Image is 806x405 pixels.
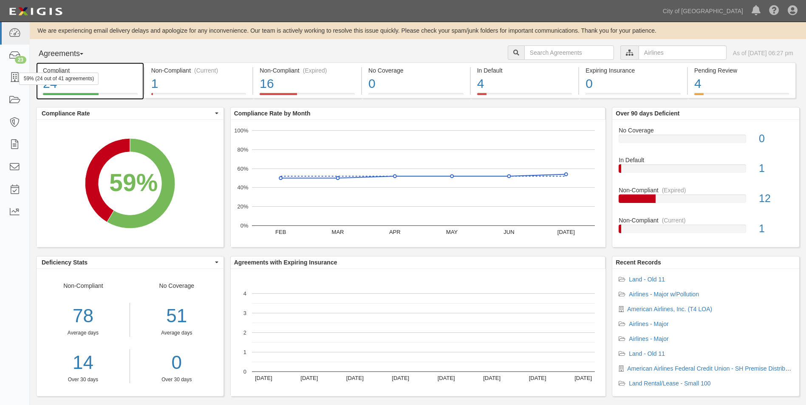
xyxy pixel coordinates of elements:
[136,349,217,376] div: 0
[619,186,793,216] a: Non-Compliant(Expired)12
[275,229,286,235] text: FEB
[694,75,789,93] div: 4
[585,75,681,93] div: 0
[629,276,665,283] a: Land - Old 11
[368,66,464,75] div: No Coverage
[389,229,401,235] text: APR
[237,184,248,191] text: 40%
[662,216,686,225] div: (Current)
[752,161,799,176] div: 1
[362,93,470,100] a: No Coverage0
[37,256,223,268] button: Deficiency Stats
[37,376,130,383] div: Over 30 days
[234,110,311,117] b: Compliance Rate by Month
[733,49,793,57] div: As of [DATE] 06:27 pm
[557,229,575,235] text: [DATE]
[627,306,712,312] a: American Airlines, Inc. (T4 LOA)
[231,120,605,247] div: A chart.
[639,45,727,60] input: Airlines
[662,186,686,194] div: (Expired)
[619,156,793,186] a: In Default1
[446,229,458,235] text: MAY
[19,73,99,85] div: 59% (24 out of 41 agreements)
[130,281,223,383] div: No Coverage
[629,350,665,357] a: Land - Old 11
[346,375,364,381] text: [DATE]
[37,303,130,329] div: 78
[255,375,272,381] text: [DATE]
[303,66,327,75] div: (Expired)
[616,110,679,117] b: Over 90 days Deficient
[243,368,246,375] text: 0
[234,259,337,266] b: Agreements with Expiring Insurance
[629,380,710,387] a: Land Rental/Lease - Small 100
[260,66,355,75] div: Non-Compliant (Expired)
[136,376,217,383] div: Over 30 days
[752,131,799,146] div: 0
[37,281,130,383] div: Non-Compliant
[36,93,144,100] a: Compliant2459% (24 out of 41 agreements)
[231,269,605,396] svg: A chart.
[752,221,799,236] div: 1
[612,126,799,135] div: No Coverage
[151,66,246,75] div: Non-Compliant (Current)
[253,93,361,100] a: Non-Compliant(Expired)16
[694,66,789,75] div: Pending Review
[234,127,249,134] text: 100%
[616,259,661,266] b: Recent Records
[15,56,26,64] div: 23
[37,329,130,337] div: Average days
[477,66,572,75] div: In Default
[483,375,501,381] text: [DATE]
[579,93,687,100] a: Expiring Insurance0
[237,146,248,153] text: 80%
[243,290,246,297] text: 4
[43,66,138,75] div: Compliant
[612,156,799,164] div: In Default
[585,66,681,75] div: Expiring Insurance
[151,75,246,93] div: 1
[524,45,614,60] input: Search Agreements
[30,26,806,35] div: We are experiencing email delivery delays and apologize for any inconvenience. Our team is active...
[240,222,248,229] text: 0%
[612,216,799,225] div: Non-Compliant
[503,229,514,235] text: JUN
[145,93,253,100] a: Non-Compliant(Current)1
[37,120,223,247] svg: A chart.
[619,126,793,156] a: No Coverage0
[260,75,355,93] div: 16
[477,75,572,93] div: 4
[529,375,546,381] text: [DATE]
[659,3,747,20] a: City of [GEOGRAPHIC_DATA]
[243,349,246,355] text: 1
[6,4,65,19] img: logo-5460c22ac91f19d4615b14bd174203de0afe785f0fc80cf4dbbc73dc1793850b.png
[243,310,246,316] text: 3
[194,66,218,75] div: (Current)
[109,166,158,200] div: 59%
[37,107,223,119] button: Compliance Rate
[629,291,699,298] a: Airlines - Major w/Pollution
[574,375,592,381] text: [DATE]
[42,109,213,118] span: Compliance Rate
[612,186,799,194] div: Non-Compliant
[243,329,246,336] text: 2
[629,335,668,342] a: Airlines - Major
[37,349,130,376] a: 14
[392,375,409,381] text: [DATE]
[136,329,217,337] div: Average days
[36,45,100,62] button: Agreements
[629,321,668,327] a: Airlines - Major
[619,216,793,240] a: Non-Compliant(Current)1
[627,365,798,372] a: American Airlines Federal Credit Union - SH Premise Distribution
[688,93,796,100] a: Pending Review4
[752,191,799,206] div: 12
[769,6,779,16] i: Help Center - Complianz
[300,375,318,381] text: [DATE]
[368,75,464,93] div: 0
[331,229,344,235] text: MAR
[438,375,455,381] text: [DATE]
[237,165,248,172] text: 60%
